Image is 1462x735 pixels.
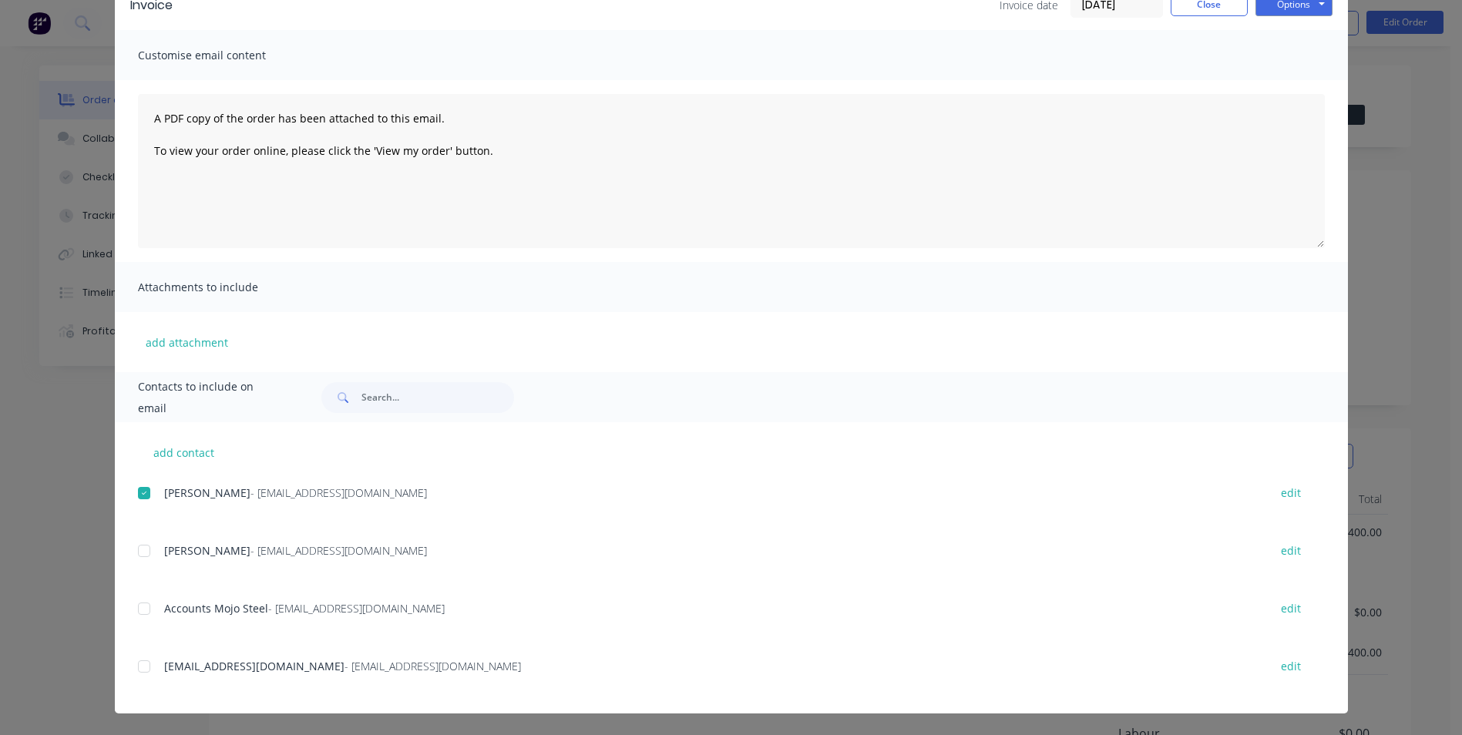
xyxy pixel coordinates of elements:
span: Accounts Mojo Steel [164,601,268,616]
button: add attachment [138,331,236,354]
span: Customise email content [138,45,308,66]
input: Search... [361,382,514,413]
span: - [EMAIL_ADDRESS][DOMAIN_NAME] [250,543,427,558]
span: - [EMAIL_ADDRESS][DOMAIN_NAME] [268,601,445,616]
button: edit [1272,540,1310,561]
button: edit [1272,656,1310,676]
span: [PERSON_NAME] [164,485,250,500]
button: edit [1272,598,1310,619]
span: [EMAIL_ADDRESS][DOMAIN_NAME] [164,659,344,673]
textarea: A PDF copy of the order has been attached to this email. To view your order online, please click ... [138,94,1325,248]
span: - [EMAIL_ADDRESS][DOMAIN_NAME] [344,659,521,673]
span: Contacts to include on email [138,376,284,419]
span: Attachments to include [138,277,308,298]
span: [PERSON_NAME] [164,543,250,558]
button: add contact [138,441,230,464]
span: - [EMAIL_ADDRESS][DOMAIN_NAME] [250,485,427,500]
button: edit [1272,482,1310,503]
